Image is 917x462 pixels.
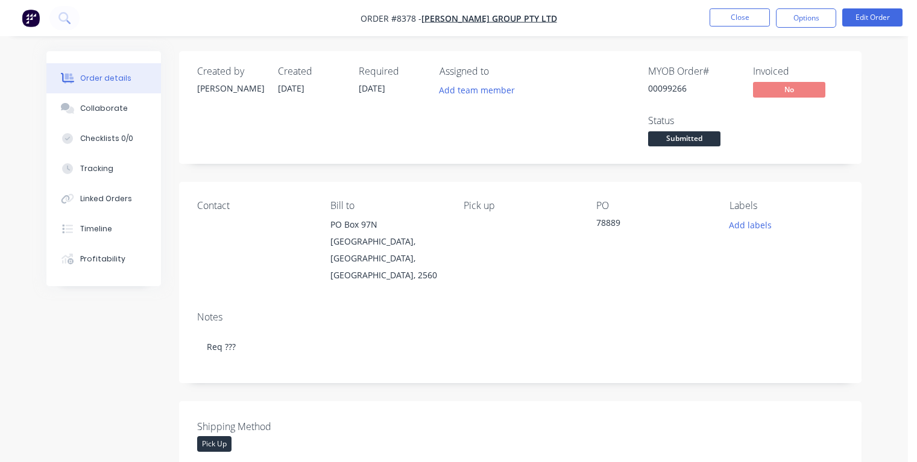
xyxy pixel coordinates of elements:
[46,184,161,214] button: Linked Orders
[842,8,903,27] button: Edit Order
[278,66,344,77] div: Created
[46,93,161,123] button: Collaborate
[46,63,161,93] button: Order details
[197,82,263,95] div: [PERSON_NAME]
[648,82,739,95] div: 00099266
[197,311,843,323] div: Notes
[648,115,739,126] div: Status
[80,103,128,114] div: Collaborate
[648,131,720,149] button: Submitted
[46,244,161,274] button: Profitability
[440,82,522,98] button: Add team member
[80,163,113,174] div: Tracking
[723,216,778,233] button: Add labels
[648,131,720,146] span: Submitted
[433,82,522,98] button: Add team member
[46,214,161,244] button: Timeline
[596,216,710,233] div: 78889
[753,66,843,77] div: Invoiced
[330,216,444,284] div: PO Box 97N[GEOGRAPHIC_DATA], [GEOGRAPHIC_DATA], [GEOGRAPHIC_DATA], 2560
[46,123,161,154] button: Checklists 0/0
[197,328,843,365] div: Req ???
[197,200,311,211] div: Contact
[80,73,131,84] div: Order details
[80,223,112,234] div: Timeline
[361,13,421,24] span: Order #8378 -
[46,154,161,184] button: Tracking
[197,436,232,452] div: Pick Up
[440,66,560,77] div: Assigned to
[22,9,40,27] img: Factory
[80,254,125,264] div: Profitability
[330,200,444,211] div: Bill to
[80,133,133,144] div: Checklists 0/0
[278,83,304,94] span: [DATE]
[197,419,348,434] label: Shipping Method
[596,200,710,211] div: PO
[710,8,770,27] button: Close
[421,13,557,24] a: [PERSON_NAME] Group Pty Ltd
[730,200,843,211] div: Labels
[753,82,825,97] span: No
[359,83,385,94] span: [DATE]
[776,8,836,28] button: Options
[359,66,425,77] div: Required
[80,193,132,204] div: Linked Orders
[197,66,263,77] div: Created by
[330,233,444,284] div: [GEOGRAPHIC_DATA], [GEOGRAPHIC_DATA], [GEOGRAPHIC_DATA], 2560
[464,200,578,211] div: Pick up
[648,66,739,77] div: MYOB Order #
[330,216,444,233] div: PO Box 97N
